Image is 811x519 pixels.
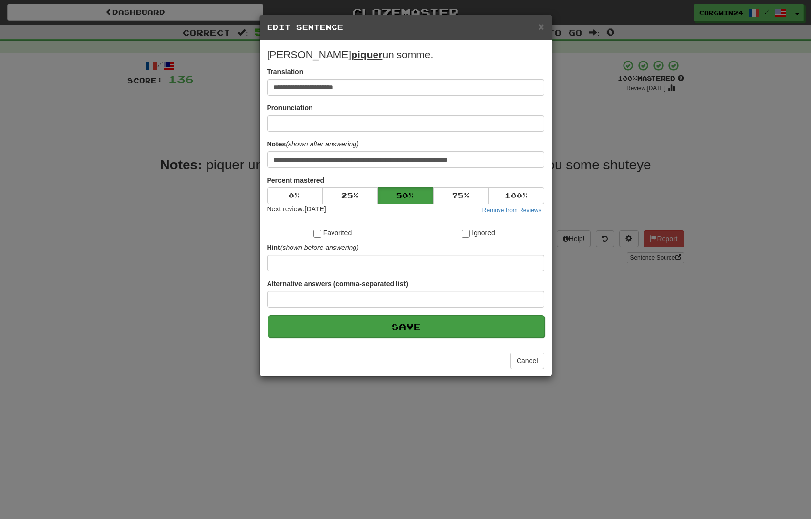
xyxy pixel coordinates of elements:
button: 25% [322,187,378,204]
label: Ignored [462,228,495,238]
div: Next review: [DATE] [267,204,326,216]
label: Favorited [313,228,352,238]
button: Close [538,21,544,32]
button: 0% [267,187,323,204]
input: Favorited [313,230,321,238]
span: × [538,21,544,32]
em: (shown after answering) [286,140,358,148]
label: Translation [267,67,304,77]
label: Alternative answers (comma-separated list) [267,279,408,289]
div: Percent mastered [267,187,544,204]
em: (shown before answering) [280,244,359,251]
label: Pronunciation [267,103,313,113]
button: 75% [433,187,489,204]
label: Percent mastered [267,175,325,185]
h5: Edit Sentence [267,22,544,32]
input: Ignored [462,230,470,238]
button: Cancel [510,353,544,369]
button: 100% [489,187,544,204]
p: [PERSON_NAME] un somme. [267,47,544,62]
label: Hint [267,243,359,252]
label: Notes [267,139,359,149]
button: 50% [378,187,434,204]
u: piquer [351,49,382,60]
button: Remove from Reviews [479,205,544,216]
button: Save [268,315,545,338]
